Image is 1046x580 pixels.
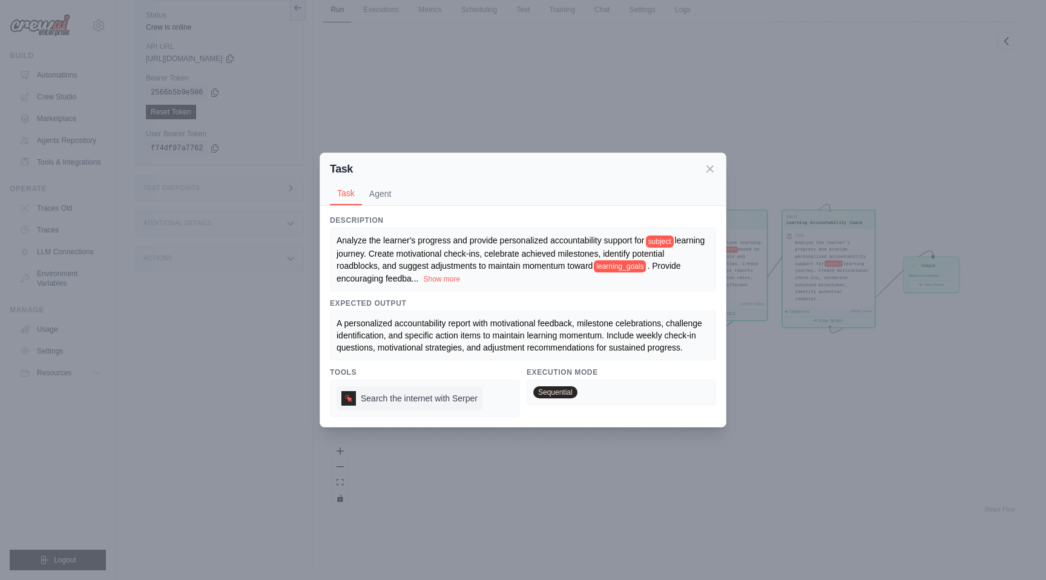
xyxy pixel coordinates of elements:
[423,274,460,284] button: Show more
[330,216,716,225] h3: Description
[337,234,709,285] div: ...
[594,260,646,272] span: learning_goals
[337,236,645,245] span: Analyze the learner's progress and provide personalized accountability support for
[337,261,681,283] span: . Provide encouraging feedba
[527,367,716,377] h3: Execution Mode
[330,182,362,205] button: Task
[337,236,705,270] span: learning journey. Create motivational check-ins, celebrate achieved milestones, identify potentia...
[361,392,478,404] span: Search the internet with Serper
[985,522,1046,580] iframe: Chat Widget
[337,318,705,352] span: A personalized accountability report with motivational feedback, milestone celebrations, challeng...
[985,522,1046,580] div: Widget de chat
[330,367,519,377] h3: Tools
[533,386,577,398] span: Sequential
[330,160,353,177] h2: Task
[646,236,674,248] span: subject
[362,182,399,205] button: Agent
[330,298,716,308] h3: Expected Output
